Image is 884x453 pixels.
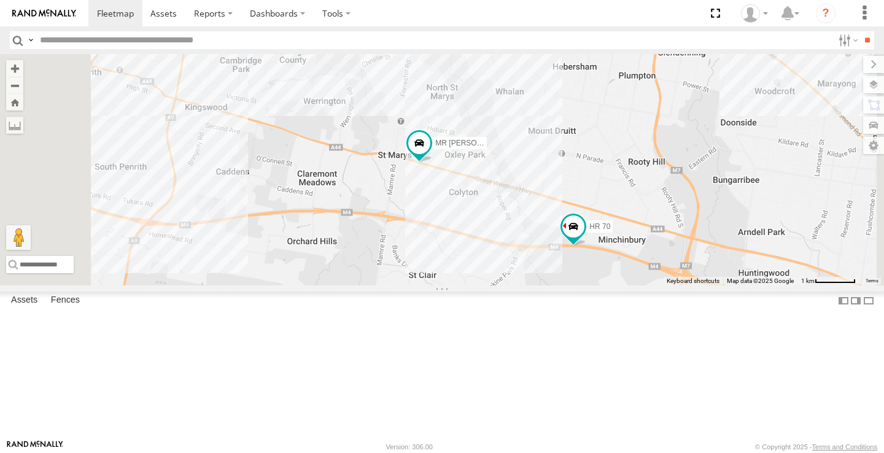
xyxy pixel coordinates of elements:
label: Hide Summary Table [863,292,875,309]
span: Map data ©2025 Google [727,277,794,284]
label: Search Filter Options [834,31,860,49]
label: Map Settings [863,137,884,154]
div: © Copyright 2025 - [755,443,877,451]
label: Dock Summary Table to the Left [837,292,850,309]
i: ? [816,4,836,23]
button: Zoom in [6,60,23,77]
label: Search Query [26,31,36,49]
div: Version: 306.00 [386,443,433,451]
button: Drag Pegman onto the map to open Street View [6,225,31,250]
button: Keyboard shortcuts [667,277,719,285]
span: HR 70 [589,222,610,231]
a: Visit our Website [7,441,63,453]
button: Zoom out [6,77,23,94]
span: MR [PERSON_NAME] [435,139,510,147]
button: Map scale: 1 km per 63 pixels [797,277,859,285]
label: Assets [5,292,44,309]
label: Measure [6,117,23,134]
label: Fences [45,292,86,309]
span: 1 km [801,277,815,284]
a: Terms (opens in new tab) [866,278,878,283]
label: Dock Summary Table to the Right [850,292,862,309]
img: rand-logo.svg [12,9,76,18]
a: Terms and Conditions [812,443,877,451]
div: Eric Yao [737,4,772,23]
button: Zoom Home [6,94,23,110]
